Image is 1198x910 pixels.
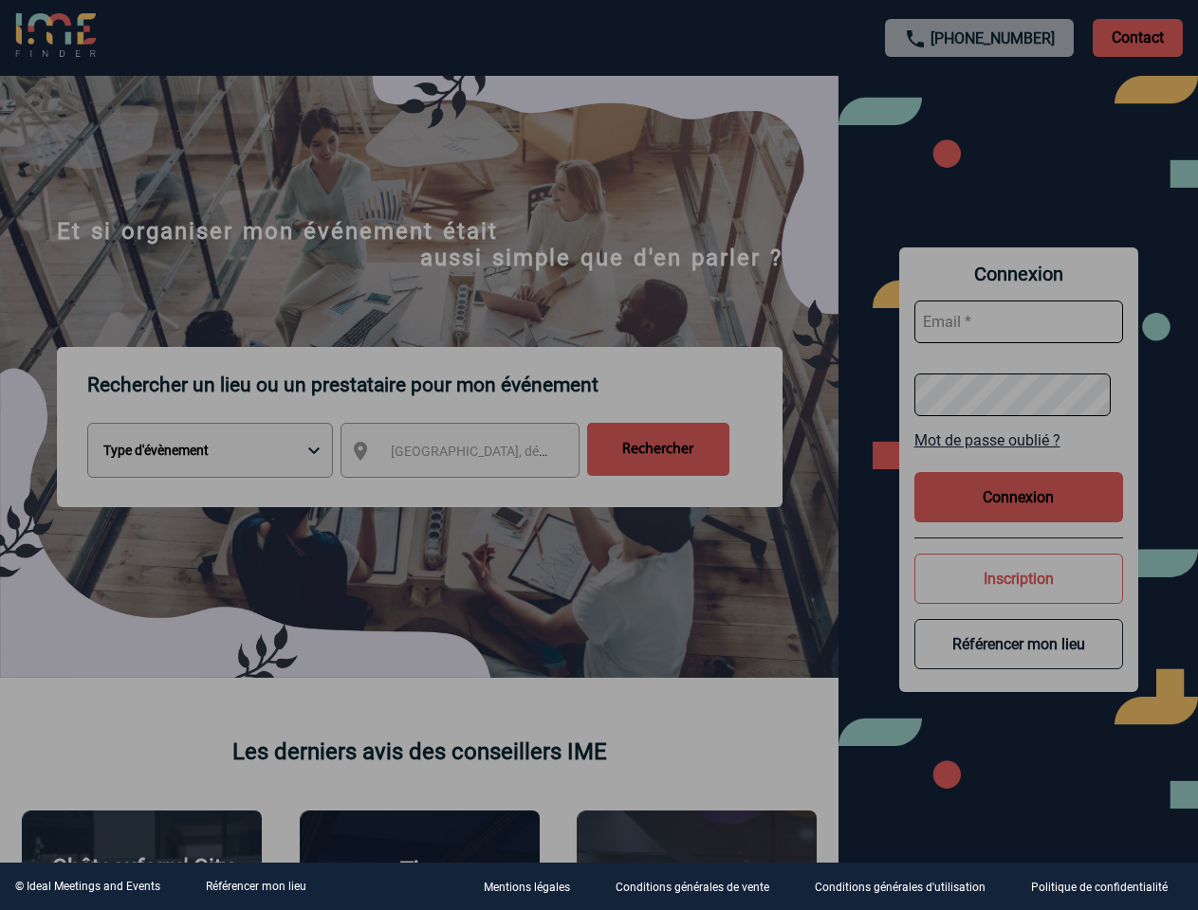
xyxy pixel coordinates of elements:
[616,882,769,895] p: Conditions générales de vente
[206,880,306,893] a: Référencer mon lieu
[469,878,600,896] a: Mentions légales
[1016,878,1198,896] a: Politique de confidentialité
[15,880,160,893] div: © Ideal Meetings and Events
[800,878,1016,896] a: Conditions générales d'utilisation
[600,878,800,896] a: Conditions générales de vente
[1031,882,1168,895] p: Politique de confidentialité
[815,882,986,895] p: Conditions générales d'utilisation
[484,882,570,895] p: Mentions légales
